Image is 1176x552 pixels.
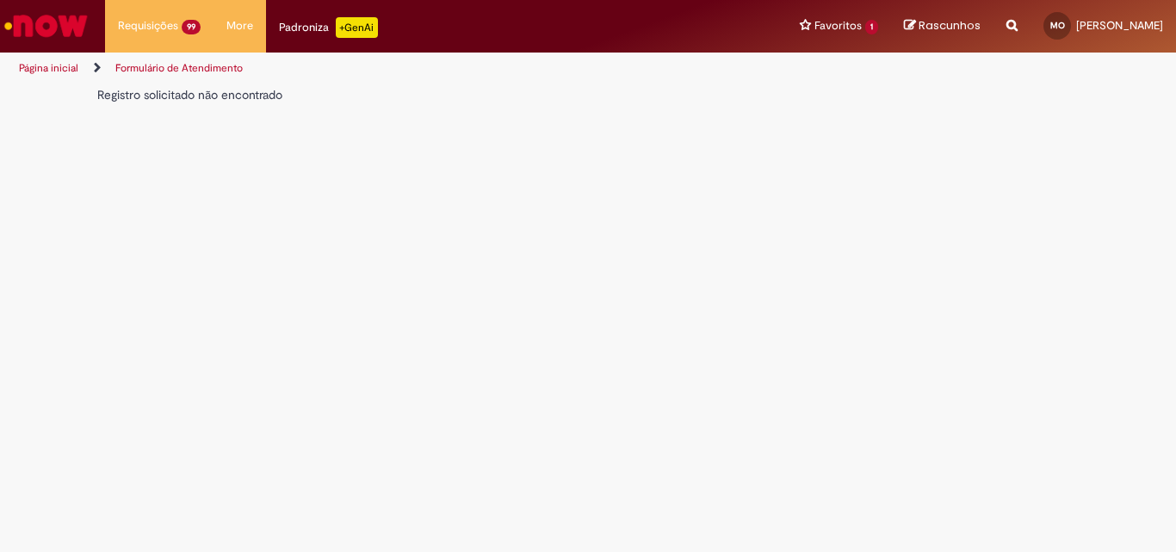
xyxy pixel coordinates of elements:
[1076,18,1163,33] span: [PERSON_NAME]
[19,61,78,75] a: Página inicial
[279,17,378,38] div: Padroniza
[182,20,201,34] span: 99
[118,17,178,34] span: Requisições
[115,61,243,75] a: Formulário de Atendimento
[814,17,862,34] span: Favoritos
[865,20,878,34] span: 1
[904,18,981,34] a: Rascunhos
[226,17,253,34] span: More
[2,9,90,43] img: ServiceNow
[336,17,378,38] p: +GenAi
[919,17,981,34] span: Rascunhos
[13,53,771,84] ul: Trilhas de página
[97,86,827,103] div: Registro solicitado não encontrado
[1050,20,1065,31] span: MO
